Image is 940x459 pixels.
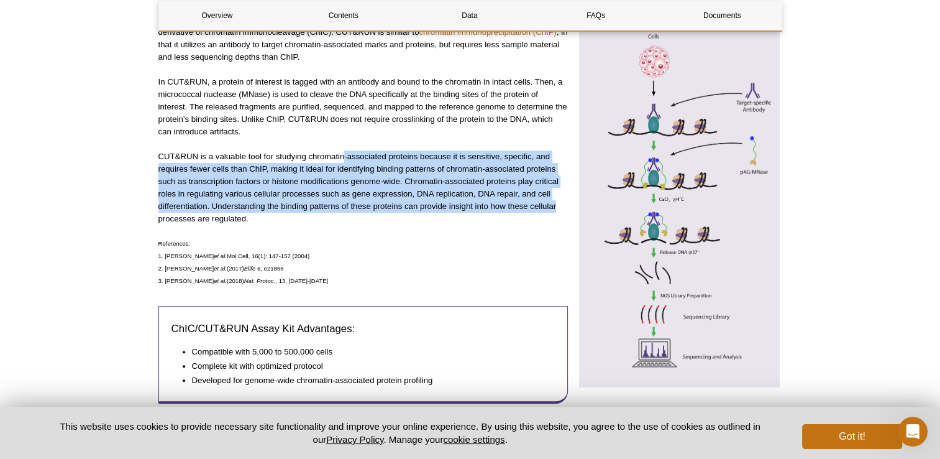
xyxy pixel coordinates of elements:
[159,1,276,30] a: Overview
[158,151,568,225] p: CUT&RUN is a valuable tool for studying chromatin-associated proteins because it is sensitive, sp...
[898,417,928,447] iframe: Intercom live chat
[192,360,543,373] li: Complete kit with optimized protocol
[244,277,276,284] em: Nat. Protoc.
[214,277,227,284] em: et al.
[664,1,780,30] a: Documents
[214,253,227,259] em: et al.
[419,27,556,37] a: chromatin immunoprecipitation (ChIP)
[158,76,568,138] p: In CUT&RUN, a protein of interest is tagged with an antibody and bound to the chromatin in intact...
[443,434,504,445] button: cookie settings
[802,424,901,449] button: Got it!
[577,17,782,387] img: How the ChIC/CUT&RUN Assay Works
[326,434,383,445] a: Privacy Policy
[244,265,261,272] em: Elife 6
[158,238,568,287] p: References: 1. [PERSON_NAME] Mol Cell, 16(1): 147-157 (2004) 2. [PERSON_NAME] (2017) , e21856 3. ...
[192,346,543,358] li: Compatible with 5,000 to 500,000 cells
[171,322,555,336] h3: ChIC/CUT&RUN Assay Kit Advantages:
[285,1,402,30] a: Contents
[192,374,543,387] li: Developed for genome-wide chromatin-associated protein profiling
[537,1,654,30] a: FAQs
[39,420,782,446] p: This website uses cookies to provide necessary site functionality and improve your online experie...
[411,1,528,30] a: Data
[214,265,227,272] em: et al.
[158,1,568,63] p: CUT&RUN (Cleavage Under Targets & Release Using Nuclease) is an epigenetic method used to investi...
